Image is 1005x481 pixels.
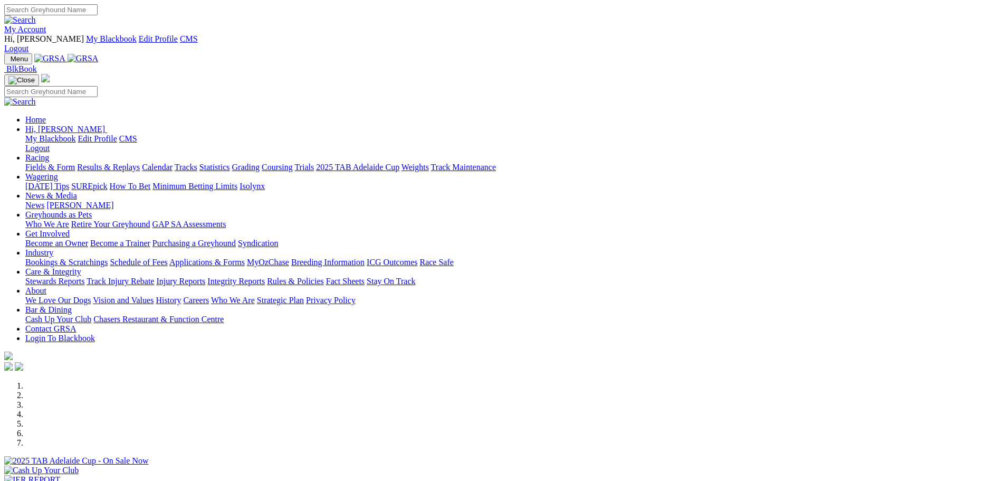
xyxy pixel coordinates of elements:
[68,54,99,63] img: GRSA
[180,34,198,43] a: CMS
[25,134,1001,153] div: Hi, [PERSON_NAME]
[25,220,1001,229] div: Greyhounds as Pets
[11,55,28,63] span: Menu
[25,115,46,124] a: Home
[4,74,39,86] button: Toggle navigation
[326,277,365,286] a: Fact Sheets
[4,86,98,97] input: Search
[431,163,496,172] a: Track Maintenance
[175,163,197,172] a: Tracks
[262,163,293,172] a: Coursing
[25,334,95,343] a: Login To Blackbook
[25,125,107,134] a: Hi, [PERSON_NAME]
[110,182,151,191] a: How To Bet
[25,258,1001,267] div: Industry
[267,277,324,286] a: Rules & Policies
[25,324,76,333] a: Contact GRSA
[93,315,224,324] a: Chasers Restaurant & Function Centre
[25,134,76,143] a: My Blackbook
[25,163,75,172] a: Fields & Form
[25,229,70,238] a: Get Involved
[71,182,107,191] a: SUREpick
[41,74,50,82] img: logo-grsa-white.png
[211,296,255,305] a: Who We Are
[232,163,260,172] a: Grading
[25,239,1001,248] div: Get Involved
[139,34,178,43] a: Edit Profile
[25,296,1001,305] div: About
[291,258,365,267] a: Breeding Information
[4,97,36,107] img: Search
[86,34,137,43] a: My Blackbook
[238,239,278,248] a: Syndication
[4,34,84,43] span: Hi, [PERSON_NAME]
[25,315,1001,324] div: Bar & Dining
[25,201,44,210] a: News
[6,64,37,73] span: BlkBook
[25,277,84,286] a: Stewards Reports
[25,267,81,276] a: Care & Integrity
[25,305,72,314] a: Bar & Dining
[25,153,49,162] a: Racing
[4,4,98,15] input: Search
[316,163,399,172] a: 2025 TAB Adelaide Cup
[4,362,13,371] img: facebook.svg
[367,258,417,267] a: ICG Outcomes
[156,277,205,286] a: Injury Reports
[25,286,46,295] a: About
[25,182,69,191] a: [DATE] Tips
[152,220,226,229] a: GAP SA Assessments
[25,163,1001,172] div: Racing
[90,239,150,248] a: Become a Trainer
[4,15,36,25] img: Search
[247,258,289,267] a: MyOzChase
[71,220,150,229] a: Retire Your Greyhound
[156,296,181,305] a: History
[401,163,429,172] a: Weights
[4,466,79,475] img: Cash Up Your Club
[34,54,65,63] img: GRSA
[4,64,37,73] a: BlkBook
[183,296,209,305] a: Careers
[25,220,69,229] a: Who We Are
[4,25,46,34] a: My Account
[25,210,92,219] a: Greyhounds as Pets
[199,163,230,172] a: Statistics
[152,182,237,191] a: Minimum Betting Limits
[25,144,50,153] a: Logout
[25,172,58,181] a: Wagering
[25,201,1001,210] div: News & Media
[25,191,77,200] a: News & Media
[240,182,265,191] a: Isolynx
[4,352,13,360] img: logo-grsa-white.png
[142,163,173,172] a: Calendar
[8,76,35,84] img: Close
[169,258,245,267] a: Applications & Forms
[46,201,113,210] a: [PERSON_NAME]
[294,163,314,172] a: Trials
[78,134,117,143] a: Edit Profile
[419,258,453,267] a: Race Safe
[93,296,154,305] a: Vision and Values
[257,296,304,305] a: Strategic Plan
[87,277,154,286] a: Track Injury Rebate
[25,296,91,305] a: We Love Our Dogs
[25,315,91,324] a: Cash Up Your Club
[119,134,137,143] a: CMS
[25,125,105,134] span: Hi, [PERSON_NAME]
[25,182,1001,191] div: Wagering
[25,258,108,267] a: Bookings & Scratchings
[152,239,236,248] a: Purchasing a Greyhound
[4,34,1001,53] div: My Account
[110,258,167,267] a: Schedule of Fees
[4,44,28,53] a: Logout
[25,239,88,248] a: Become an Owner
[4,53,32,64] button: Toggle navigation
[25,277,1001,286] div: Care & Integrity
[367,277,415,286] a: Stay On Track
[207,277,265,286] a: Integrity Reports
[77,163,140,172] a: Results & Replays
[15,362,23,371] img: twitter.svg
[4,456,149,466] img: 2025 TAB Adelaide Cup - On Sale Now
[25,248,53,257] a: Industry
